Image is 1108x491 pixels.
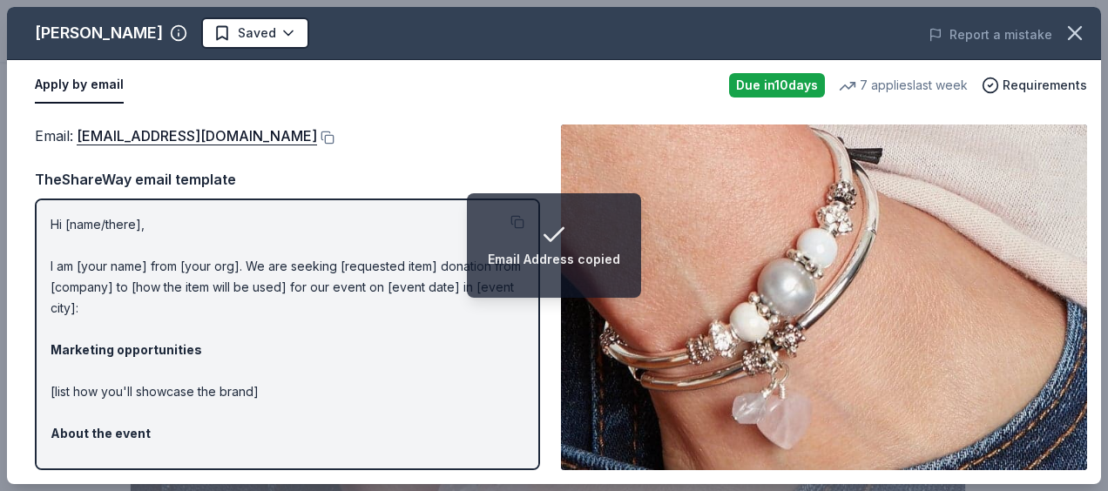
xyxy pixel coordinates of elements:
[561,124,1087,470] img: Image for Lizzy James
[201,17,309,49] button: Saved
[238,23,276,44] span: Saved
[982,75,1087,96] button: Requirements
[1003,75,1087,96] span: Requirements
[35,19,163,47] div: [PERSON_NAME]
[929,24,1052,45] button: Report a mistake
[35,168,540,191] div: TheShareWay email template
[77,124,317,147] a: [EMAIL_ADDRESS][DOMAIN_NAME]
[839,75,968,96] div: 7 applies last week
[35,127,317,145] span: Email :
[51,426,151,441] strong: About the event
[35,67,124,104] button: Apply by email
[488,249,620,270] div: Email Address copied
[51,342,202,357] strong: Marketing opportunities
[729,73,825,98] div: Due in 10 days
